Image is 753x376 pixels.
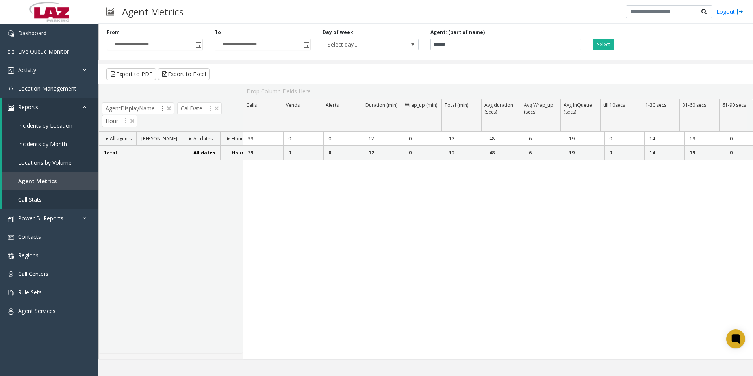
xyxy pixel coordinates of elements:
[177,102,222,114] span: CallDate
[8,86,14,92] img: 'icon'
[524,132,564,146] td: 6
[107,29,120,36] label: From
[737,7,743,16] img: logout
[8,30,14,37] img: 'icon'
[8,234,14,240] img: 'icon'
[18,66,36,74] span: Activity
[232,135,245,142] span: Hours
[102,102,174,114] span: AgentDisplayName
[8,308,14,315] img: 'icon'
[8,253,14,259] img: 'icon'
[18,251,39,259] span: Regions
[564,132,604,146] td: 19
[326,102,339,108] span: Alerts
[104,149,117,156] span: Total
[106,68,156,80] button: Export to PDF
[404,132,444,146] td: 0
[18,307,56,315] span: Agent Services
[644,132,684,146] td: 14
[102,115,137,127] span: Hour
[444,146,484,160] td: 12
[603,102,625,108] span: till 10secs
[18,233,41,240] span: Contacts
[247,87,311,95] span: Drop Column Fields Here
[604,132,644,146] td: 0
[18,289,42,296] span: Rule Sets
[18,270,48,277] span: Call Centers
[484,146,524,160] td: 48
[283,146,323,160] td: 0
[524,102,553,115] span: Avg Wrap_up (secs)
[644,146,684,160] td: 14
[8,49,14,55] img: 'icon'
[158,68,210,80] button: Export to Excel
[302,39,310,50] span: Toggle popup
[18,196,42,203] span: Call Stats
[643,102,666,108] span: 11-30 secs
[18,140,67,148] span: Incidents by Month
[18,159,72,166] span: Locations by Volume
[323,132,364,146] td: 0
[2,190,98,209] a: Call Stats
[323,39,399,50] span: Select day...
[232,149,247,156] span: Hours
[716,7,743,16] a: Logout
[2,116,98,135] a: Incidents by Location
[194,39,202,50] span: Toggle popup
[110,135,132,142] span: All agents
[604,146,644,160] td: 0
[8,216,14,222] img: 'icon'
[243,146,283,160] td: 39
[18,103,38,111] span: Reports
[8,67,14,74] img: 'icon'
[524,146,564,160] td: 6
[8,271,14,277] img: 'icon'
[365,102,397,108] span: Duration (min)
[106,2,114,21] img: pageIcon
[18,122,72,129] span: Incidents by Location
[2,98,98,116] a: Reports
[18,177,57,185] span: Agent Metrics
[364,146,404,160] td: 12
[18,29,46,37] span: Dashboard
[193,149,215,156] span: All dates
[215,29,221,36] label: To
[243,132,283,146] td: 39
[683,102,706,108] span: 31-60 secs
[2,172,98,190] a: Agent Metrics
[564,146,604,160] td: 19
[593,39,614,50] button: Select
[2,135,98,153] a: Incidents by Month
[18,85,76,92] span: Location Management
[2,153,98,172] a: Locations by Volume
[430,29,485,36] label: Agent: (part of name)
[564,102,592,115] span: Avg InQueue (secs)
[323,29,353,36] label: Day of week
[323,146,364,160] td: 0
[484,132,524,146] td: 48
[722,102,746,108] span: 61-90 secs
[684,132,725,146] td: 19
[18,214,63,222] span: Power BI Reports
[405,102,437,108] span: Wrap_up (min)
[141,135,177,142] span: [PERSON_NAME]
[18,48,69,55] span: Live Queue Monitor
[8,290,14,296] img: 'icon'
[684,146,725,160] td: 19
[118,2,187,21] h3: Agent Metrics
[246,102,257,108] span: Calls
[193,135,213,142] span: All dates
[404,146,444,160] td: 0
[364,132,404,146] td: 12
[484,102,513,115] span: Avg duration (secs)
[445,102,468,108] span: Total (min)
[444,132,484,146] td: 12
[283,132,323,146] td: 0
[8,104,14,111] img: 'icon'
[286,102,300,108] span: Vends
